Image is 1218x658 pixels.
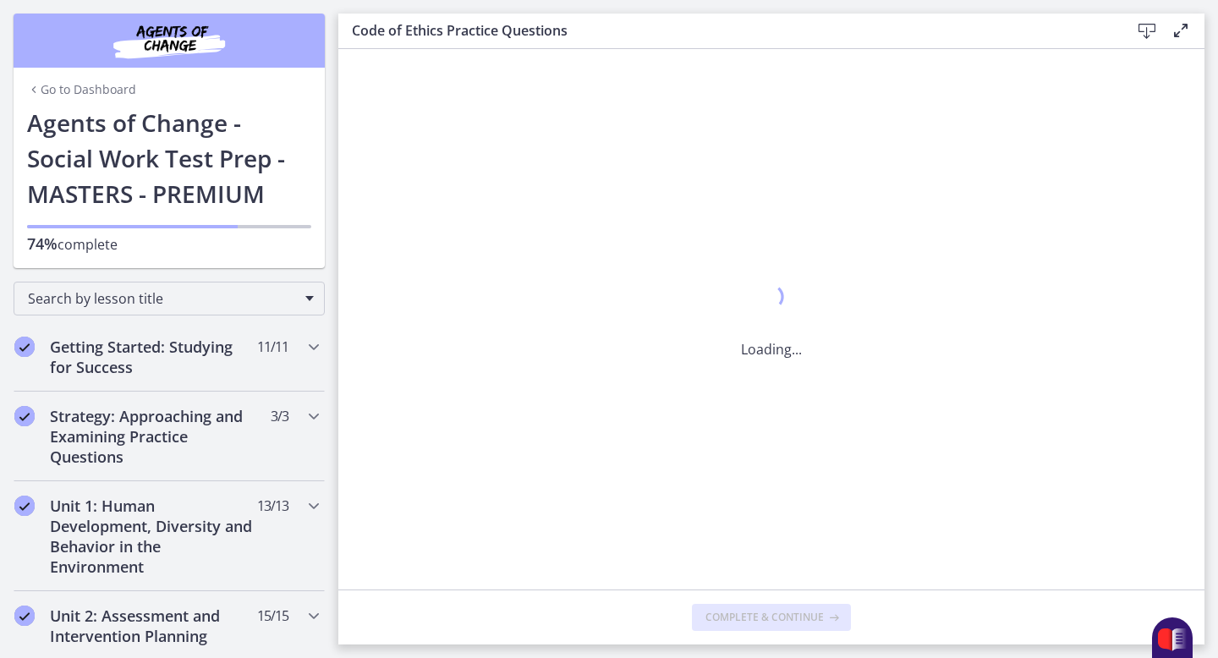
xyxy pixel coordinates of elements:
h2: Unit 1: Human Development, Diversity and Behavior in the Environment [50,496,256,577]
button: Complete & continue [692,604,851,631]
h1: Agents of Change - Social Work Test Prep - MASTERS - PREMIUM [27,105,311,211]
h2: Unit 2: Assessment and Intervention Planning [50,606,256,646]
span: Search by lesson title [28,289,297,308]
p: Loading... [741,339,802,359]
p: complete [27,233,311,255]
span: Complete & continue [705,611,824,624]
i: Completed [14,606,35,626]
span: 74% [27,233,58,254]
div: 1 [741,280,802,319]
img: Agents of Change [68,20,271,61]
h2: Getting Started: Studying for Success [50,337,256,377]
i: Completed [14,337,35,357]
a: Go to Dashboard [27,81,136,98]
h2: Strategy: Approaching and Examining Practice Questions [50,406,256,467]
i: Completed [14,406,35,426]
span: 3 / 3 [271,406,288,426]
h3: Code of Ethics Practice Questions [352,20,1103,41]
span: 15 / 15 [257,606,288,626]
i: Completed [14,496,35,516]
span: 13 / 13 [257,496,288,516]
span: 11 / 11 [257,337,288,357]
div: Search by lesson title [14,282,325,315]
